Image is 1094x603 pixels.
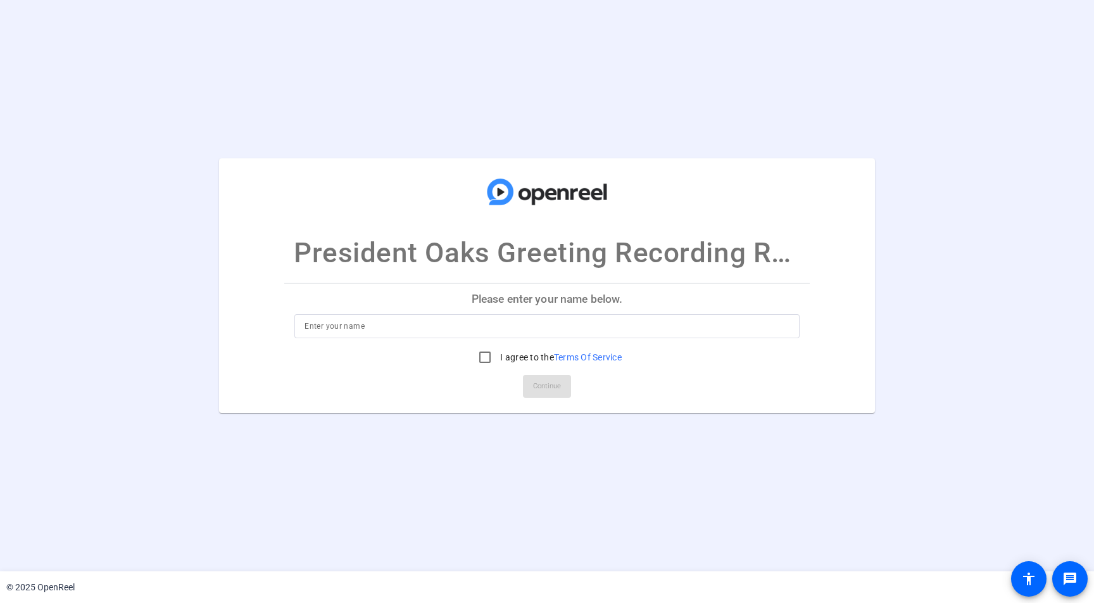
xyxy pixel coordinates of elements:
p: President Oaks Greeting Recording Request [294,232,800,274]
label: I agree to the [498,351,622,364]
p: Please enter your name below. [284,284,809,314]
a: Terms Of Service [554,352,622,362]
img: company-logo [484,171,610,213]
mat-icon: message [1062,571,1078,587]
div: © 2025 OpenReel [6,581,75,594]
input: Enter your name [305,319,789,334]
mat-icon: accessibility [1021,571,1036,587]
